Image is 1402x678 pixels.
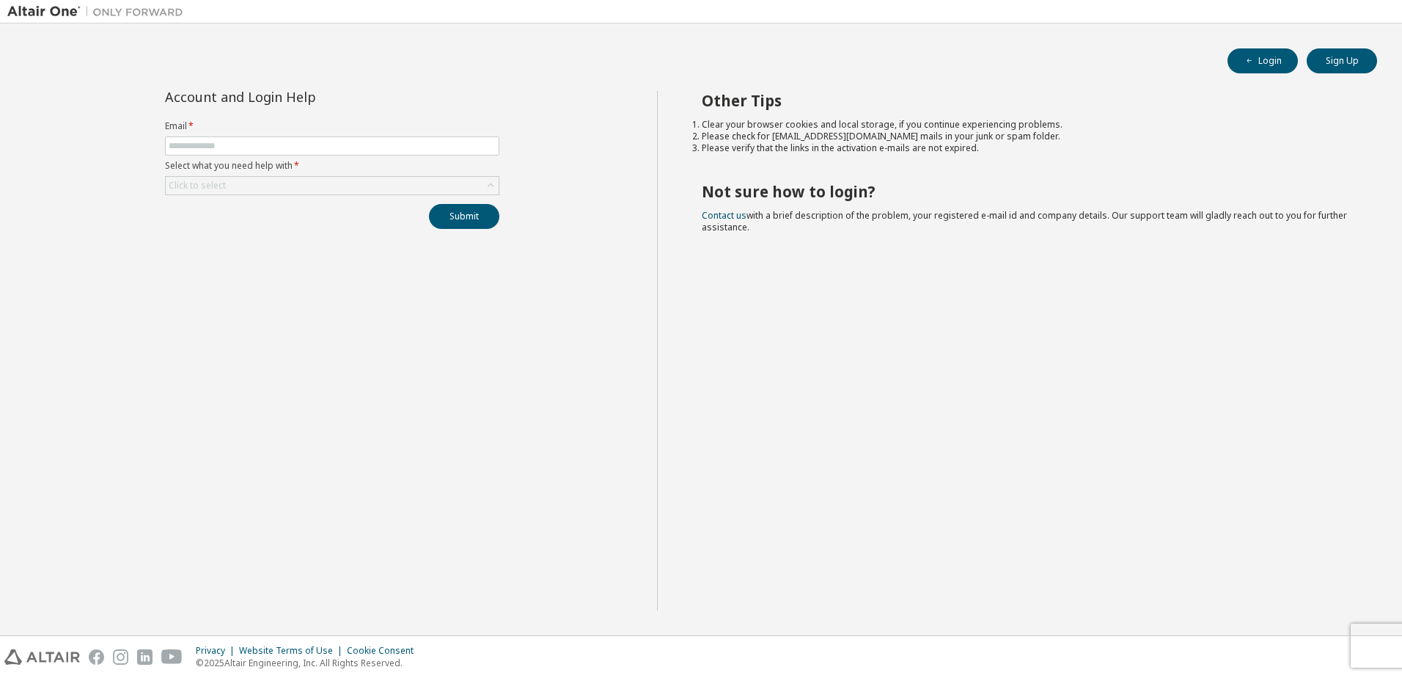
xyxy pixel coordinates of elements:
div: Click to select [166,177,499,194]
img: facebook.svg [89,649,104,665]
a: Contact us [702,209,746,222]
li: Please verify that the links in the activation e-mails are not expired. [702,142,1351,154]
p: © 2025 Altair Engineering, Inc. All Rights Reserved. [196,657,422,669]
img: youtube.svg [161,649,183,665]
li: Please check for [EMAIL_ADDRESS][DOMAIN_NAME] mails in your junk or spam folder. [702,131,1351,142]
label: Select what you need help with [165,160,499,172]
h2: Not sure how to login? [702,182,1351,201]
div: Cookie Consent [347,645,422,657]
img: altair_logo.svg [4,649,80,665]
li: Clear your browser cookies and local storage, if you continue experiencing problems. [702,119,1351,131]
button: Submit [429,204,499,229]
img: instagram.svg [113,649,128,665]
div: Website Terms of Use [239,645,347,657]
button: Sign Up [1307,48,1377,73]
label: Email [165,120,499,132]
div: Click to select [169,180,226,192]
div: Account and Login Help [165,91,433,103]
img: linkedin.svg [137,649,153,665]
img: Altair One [7,4,191,19]
h2: Other Tips [702,91,1351,110]
span: with a brief description of the problem, your registered e-mail id and company details. Our suppo... [702,209,1347,233]
div: Privacy [196,645,239,657]
button: Login [1227,48,1298,73]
